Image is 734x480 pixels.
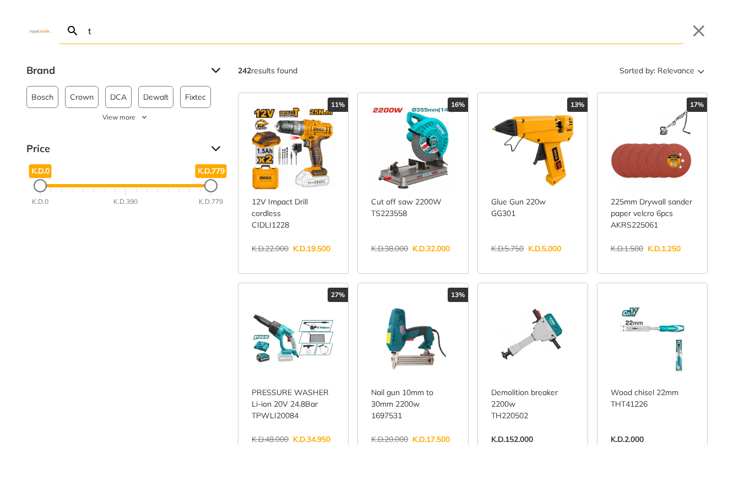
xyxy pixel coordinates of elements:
[687,98,707,112] div: 17%
[180,86,211,108] button: Fixtec
[113,197,138,207] div: K.D.390
[31,87,53,107] span: Bosch
[65,86,99,108] button: Crown
[26,62,203,79] span: Brand
[26,112,225,122] button: View more
[690,22,708,40] button: Close
[694,64,708,77] svg: Sort
[238,66,251,75] strong: 242
[328,288,348,302] div: 27%
[26,28,53,33] img: Close
[143,87,168,107] span: Dewalt
[86,18,683,44] input: Search…
[204,179,218,192] div: Maximum Price
[102,112,135,122] span: View more
[328,98,348,112] div: 11%
[448,288,468,302] div: 13%
[617,62,708,79] button: Sorted by:Relevance Sort
[110,87,127,107] span: DCA
[199,197,223,207] div: K.D.779
[138,86,173,108] button: Dewalt
[26,140,203,158] span: Price
[26,86,58,108] button: Bosch
[567,98,588,112] div: 13%
[657,62,694,79] span: Relevance
[34,179,47,192] div: Minimum Price
[448,98,468,112] div: 16%
[70,87,94,107] span: Crown
[105,86,132,108] button: DCA
[185,87,206,107] span: Fixtec
[238,62,297,79] div: results found
[66,24,79,37] svg: Search
[32,197,48,207] div: K.D.0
